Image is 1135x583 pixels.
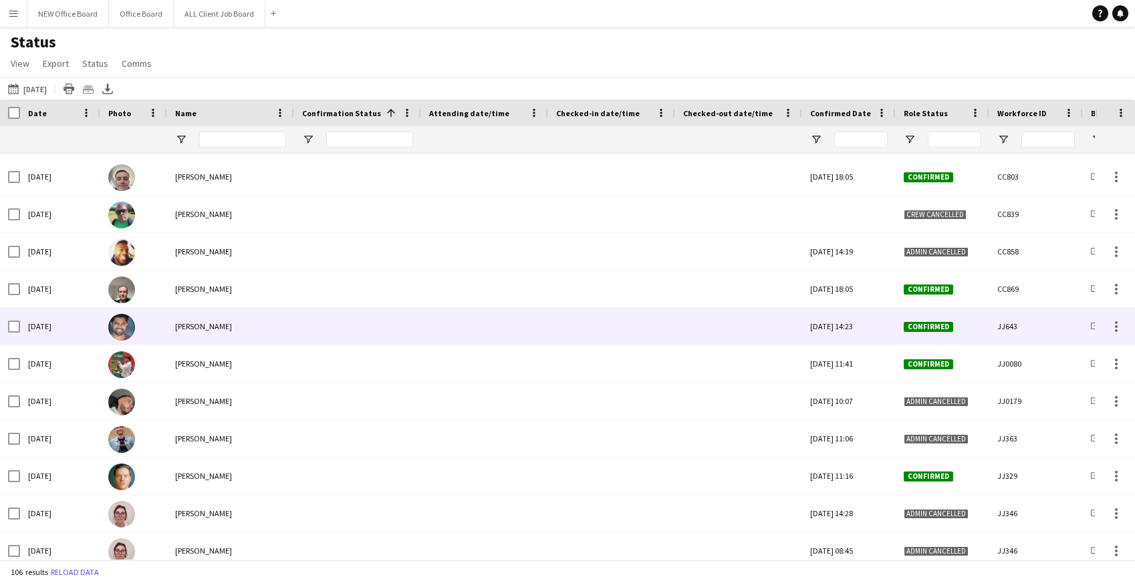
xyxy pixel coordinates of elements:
[199,132,286,148] input: Name Filter Input
[802,345,896,382] div: [DATE] 11:41
[904,397,969,407] span: Admin cancelled
[989,457,1083,494] div: JJ329
[802,495,896,532] div: [DATE] 14:28
[904,434,969,444] span: Admin cancelled
[834,132,888,148] input: Confirmed Date Filter Input
[302,134,314,146] button: Open Filter Menu
[175,359,232,369] span: [PERSON_NAME]
[989,495,1083,532] div: JJ346
[5,55,35,72] a: View
[108,239,135,266] img: Austin Currithers
[904,359,953,369] span: Confirmed
[810,134,822,146] button: Open Filter Menu
[429,108,509,118] span: Attending date/time
[175,471,232,481] span: [PERSON_NAME]
[20,420,100,457] div: [DATE]
[802,420,896,457] div: [DATE] 11:06
[108,164,135,191] img: Ciaran Carey
[1091,134,1103,146] button: Open Filter Menu
[28,108,47,118] span: Date
[175,134,187,146] button: Open Filter Menu
[20,196,100,232] div: [DATE]
[174,1,265,27] button: ALL Client Job Board
[904,210,967,220] span: Crew cancelled
[116,55,157,72] a: Comms
[100,81,116,97] app-action-btn: Export XLSX
[108,426,135,453] img: Ulugbek Abdurahmanov
[904,172,953,182] span: Confirmed
[109,1,174,27] button: Office Board
[20,345,100,382] div: [DATE]
[20,383,100,419] div: [DATE]
[20,233,100,270] div: [DATE]
[1021,132,1075,148] input: Workforce ID Filter Input
[27,1,109,27] button: NEW Office Board
[989,196,1083,232] div: CC839
[108,538,135,565] img: Angela Flannery
[20,495,100,532] div: [DATE]
[175,246,232,256] span: [PERSON_NAME]
[802,383,896,419] div: [DATE] 10:07
[802,270,896,307] div: [DATE] 18:05
[556,108,640,118] span: Checked-in date/time
[20,457,100,494] div: [DATE]
[20,270,100,307] div: [DATE]
[48,565,102,580] button: Reload data
[904,284,953,295] span: Confirmed
[108,463,135,490] img: sam Fogell
[904,546,969,556] span: Admin cancelled
[989,420,1083,457] div: JJ363
[302,108,381,118] span: Confirmation Status
[802,233,896,270] div: [DATE] 14:19
[175,396,232,406] span: [PERSON_NAME]
[175,321,232,331] span: [PERSON_NAME]
[326,132,413,148] input: Confirmation Status Filter Input
[20,532,100,569] div: [DATE]
[175,546,232,556] span: [PERSON_NAME]
[175,172,232,182] span: [PERSON_NAME]
[20,308,100,345] div: [DATE]
[1091,108,1114,118] span: Board
[61,81,77,97] app-action-btn: Print
[122,57,152,69] span: Comms
[904,471,953,481] span: Confirmed
[175,433,232,443] span: [PERSON_NAME]
[989,158,1083,195] div: CC803
[20,158,100,195] div: [DATE]
[175,284,232,294] span: [PERSON_NAME]
[175,508,232,518] span: [PERSON_NAME]
[989,308,1083,345] div: JJ643
[5,81,49,97] button: [DATE]
[989,532,1083,569] div: JJ346
[989,383,1083,419] div: JJ0179
[802,308,896,345] div: [DATE] 14:23
[904,509,969,519] span: Admin cancelled
[802,532,896,569] div: [DATE] 08:45
[37,55,74,72] a: Export
[989,270,1083,307] div: CC869
[11,57,29,69] span: View
[108,108,131,118] span: Photo
[904,247,969,257] span: Admin cancelled
[802,158,896,195] div: [DATE] 18:05
[175,108,197,118] span: Name
[989,233,1083,270] div: CC858
[108,202,135,228] img: Manesh Maisuria
[683,108,773,118] span: Checked-out date/time
[77,55,114,72] a: Status
[108,314,135,341] img: Tausif Patel
[904,134,916,146] button: Open Filter Menu
[108,276,135,303] img: Aaron James
[802,457,896,494] div: [DATE] 11:16
[108,389,135,415] img: George McGee
[80,81,96,97] app-action-btn: Crew files as ZIP
[989,345,1083,382] div: JJ0080
[810,108,871,118] span: Confirmed Date
[108,351,135,378] img: Eddie Lawrie
[108,501,135,528] img: Angela Flannery
[82,57,108,69] span: Status
[904,108,948,118] span: Role Status
[997,134,1009,146] button: Open Filter Menu
[43,57,69,69] span: Export
[928,132,981,148] input: Role Status Filter Input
